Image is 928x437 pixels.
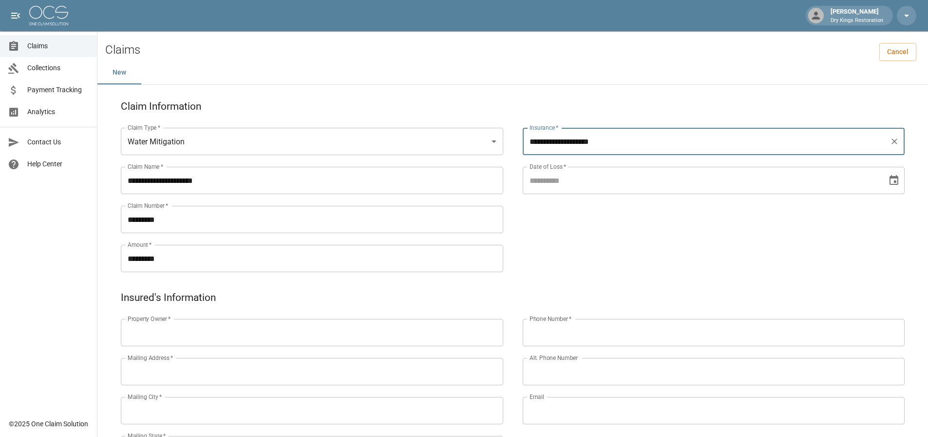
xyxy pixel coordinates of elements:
label: Alt. Phone Number [530,354,578,362]
button: Clear [888,135,901,148]
label: Phone Number [530,315,571,323]
label: Mailing City [128,393,162,401]
a: Cancel [879,43,916,61]
label: Claim Type [128,123,160,132]
button: Choose date [884,171,904,190]
button: New [97,61,141,84]
label: Date of Loss [530,162,566,171]
label: Mailing Address [128,354,173,362]
span: Claims [27,41,89,51]
span: Contact Us [27,137,89,147]
label: Claim Name [128,162,163,171]
span: Collections [27,63,89,73]
label: Email [530,393,544,401]
p: Dry Kings Restoration [831,17,883,25]
label: Amount [128,240,152,249]
div: dynamic tabs [97,61,928,84]
label: Insurance [530,123,558,132]
span: Payment Tracking [27,85,89,95]
div: Water Mitigation [121,128,503,155]
span: Help Center [27,159,89,169]
img: ocs-logo-white-transparent.png [29,6,68,25]
span: Analytics [27,107,89,117]
label: Claim Number [128,201,168,210]
label: Property Owner [128,315,171,323]
div: [PERSON_NAME] [827,7,887,24]
h2: Claims [105,43,140,57]
button: open drawer [6,6,25,25]
div: © 2025 One Claim Solution [9,419,88,429]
